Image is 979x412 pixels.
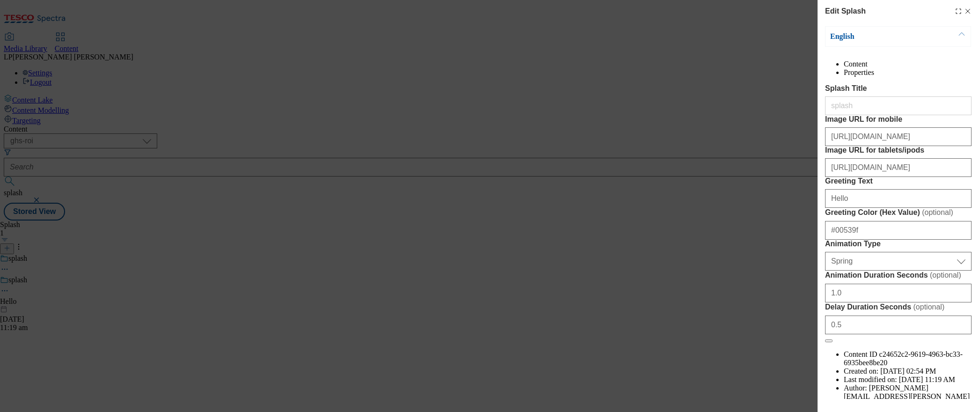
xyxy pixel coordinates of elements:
li: Content [844,60,972,68]
input: Enter Delay Duration Seconds [825,316,972,334]
label: Greeting Text [825,177,972,185]
li: Created on: [844,367,972,375]
label: Image URL for tablets/ipods [825,146,972,154]
span: [DATE] 02:54 PM [880,367,936,375]
p: English [830,32,928,41]
span: ( optional ) [922,208,953,216]
li: Author: [844,384,972,409]
label: Animation Type [825,240,972,248]
label: Animation Duration Seconds [825,271,972,280]
label: Image URL for mobile [825,115,972,124]
li: Content ID [844,350,972,367]
input: Enter Image URL for mobile [825,127,972,146]
input: Enter Greeting Color (Hex Value) [825,221,972,240]
span: ( optional ) [930,271,961,279]
label: Delay Duration Seconds [825,302,972,312]
input: Enter Splash Title [825,96,972,115]
span: [PERSON_NAME][EMAIL_ADDRESS][PERSON_NAME][DOMAIN_NAME] [844,384,970,409]
li: Properties [844,68,972,77]
input: Enter Image URL for tablets/ipods [825,158,972,177]
h4: Edit Splash [825,6,866,17]
li: Last modified on: [844,375,972,384]
label: Greeting Color (Hex Value) [825,208,972,217]
input: Enter Animation Duration Seconds [825,284,972,302]
span: c24652c2-9619-4963-bc33-6935bee8be20 [844,350,963,367]
span: [DATE] 11:19 AM [899,375,955,383]
input: Enter Greeting Text [825,189,972,208]
span: ( optional ) [913,303,945,311]
label: Splash Title [825,84,972,93]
